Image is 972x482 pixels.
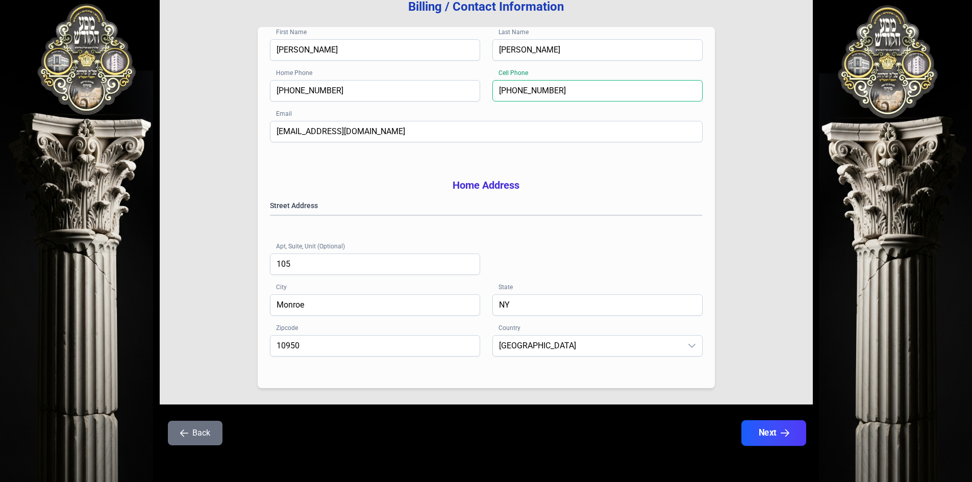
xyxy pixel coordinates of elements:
[270,200,703,211] label: Street Address
[493,336,682,356] span: United States
[682,336,702,356] div: dropdown trigger
[741,420,806,446] button: Next
[270,253,480,275] input: e.g. Apt 4B, Suite 200
[270,178,703,192] h3: Home Address
[168,421,222,445] button: Back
